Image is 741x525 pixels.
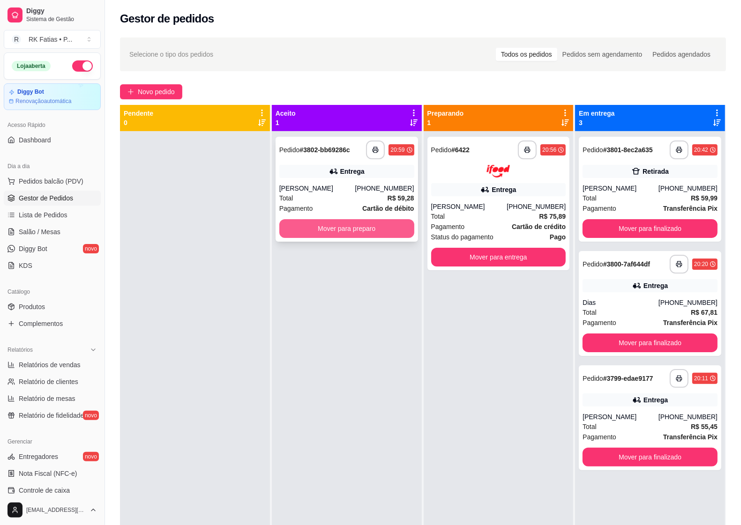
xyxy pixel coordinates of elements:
span: Total [583,193,597,203]
span: Nota Fiscal (NFC-e) [19,469,77,478]
span: Controle de caixa [19,486,70,495]
a: Controle de caixa [4,483,101,498]
p: Preparando [427,109,464,118]
button: Mover para finalizado [583,219,718,238]
p: 3 [579,118,614,127]
span: Salão / Mesas [19,227,60,237]
span: Pagamento [583,432,616,442]
a: Gestor de Pedidos [4,191,101,206]
a: Diggy Botnovo [4,241,101,256]
span: Produtos [19,302,45,311]
p: Aceito [276,109,296,118]
p: 1 [427,118,464,127]
strong: R$ 55,45 [691,423,718,430]
strong: R$ 75,89 [539,213,566,220]
div: [PHONE_NUMBER] [659,412,718,421]
span: R [12,35,21,44]
span: Total [431,211,445,222]
article: Renovação automática [15,97,71,105]
span: Status do pagamento [431,232,494,242]
strong: # 6422 [451,146,470,154]
a: Diggy BotRenovaçãoautomática [4,83,101,110]
div: Loja aberta [12,61,51,71]
a: Lista de Pedidos [4,207,101,222]
div: 20:42 [694,146,708,154]
span: Relatórios [7,346,33,354]
strong: Transferência Pix [663,205,718,212]
div: RK Fatias • P ... [29,35,72,44]
strong: R$ 59,99 [691,194,718,202]
div: [PHONE_NUMBER] [355,184,414,193]
div: 20:56 [542,146,556,154]
strong: Transferência Pix [663,319,718,326]
strong: R$ 59,28 [388,194,414,202]
div: Entrega [340,167,365,176]
a: Salão / Mesas [4,224,101,239]
span: Total [583,307,597,318]
button: Mover para entrega [431,248,566,266]
article: Diggy Bot [17,89,44,96]
div: [PHONE_NUMBER] [507,202,566,211]
strong: # 3799-edae9177 [603,375,653,382]
strong: R$ 67,81 [691,309,718,316]
p: Em entrega [579,109,614,118]
div: Dia a dia [4,159,101,174]
div: Retirada [643,167,669,176]
button: Mover para finalizado [583,448,718,466]
span: Relatórios de vendas [19,360,81,370]
span: Pagamento [431,222,465,232]
p: 1 [276,118,296,127]
a: Entregadoresnovo [4,449,101,464]
div: [PERSON_NAME] [279,184,355,193]
span: Pedido [583,146,603,154]
div: 20:11 [694,375,708,382]
span: Complementos [19,319,63,328]
button: Select a team [4,30,101,49]
a: Complementos [4,316,101,331]
button: Mover para preparo [279,219,414,238]
span: Gestor de Pedidos [19,193,73,203]
span: Novo pedido [138,87,175,97]
span: Entregadores [19,452,58,461]
span: Pagamento [583,203,616,214]
div: Pedidos agendados [647,48,716,61]
div: Gerenciar [4,434,101,449]
div: Pedidos sem agendamento [557,48,647,61]
span: Pagamento [279,203,313,214]
span: Dashboard [19,135,51,145]
strong: Cartão de crédito [512,223,566,230]
a: KDS [4,258,101,273]
button: Novo pedido [120,84,182,99]
span: [EMAIL_ADDRESS][DOMAIN_NAME] [26,506,86,514]
div: Entrega [492,185,516,194]
button: Alterar Status [72,60,93,72]
span: Lista de Pedidos [19,210,67,220]
p: Pendente [124,109,153,118]
strong: # 3801-8ec2a635 [603,146,653,154]
a: DiggySistema de Gestão [4,4,101,26]
div: Todos os pedidos [496,48,557,61]
span: Relatório de clientes [19,377,78,386]
span: KDS [19,261,32,270]
div: 20:20 [694,260,708,268]
div: 20:59 [390,146,404,154]
strong: Pago [550,233,566,241]
strong: Transferência Pix [663,433,718,441]
span: Total [583,421,597,432]
span: Pedido [279,146,300,154]
a: Dashboard [4,133,101,148]
div: Entrega [644,281,668,290]
span: Pedido [583,375,603,382]
p: 0 [124,118,153,127]
a: Nota Fiscal (NFC-e) [4,466,101,481]
button: Mover para finalizado [583,333,718,352]
div: Dias [583,298,659,307]
a: Relatório de mesas [4,391,101,406]
div: Catálogo [4,284,101,299]
div: [PERSON_NAME] [583,184,659,193]
div: [PERSON_NAME] [583,412,659,421]
span: Pedidos balcão (PDV) [19,177,83,186]
div: Entrega [644,395,668,405]
a: Relatório de fidelidadenovo [4,408,101,423]
strong: # 3802-bb69286c [299,146,350,154]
